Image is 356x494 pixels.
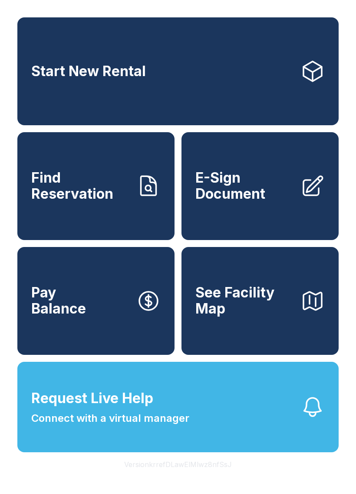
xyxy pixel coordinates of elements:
a: Find Reservation [17,132,175,240]
button: Request Live HelpConnect with a virtual manager [17,362,339,452]
button: VersionkrrefDLawElMlwz8nfSsJ [117,452,239,477]
span: Start New Rental [31,63,146,80]
a: E-Sign Document [181,132,339,240]
a: Start New Rental [17,17,339,125]
span: Pay Balance [31,285,86,317]
button: PayBalance [17,247,175,355]
button: See Facility Map [181,247,339,355]
span: E-Sign Document [195,170,293,202]
span: Find Reservation [31,170,129,202]
span: Connect with a virtual manager [31,411,189,426]
span: See Facility Map [195,285,293,317]
span: Request Live Help [31,388,153,409]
